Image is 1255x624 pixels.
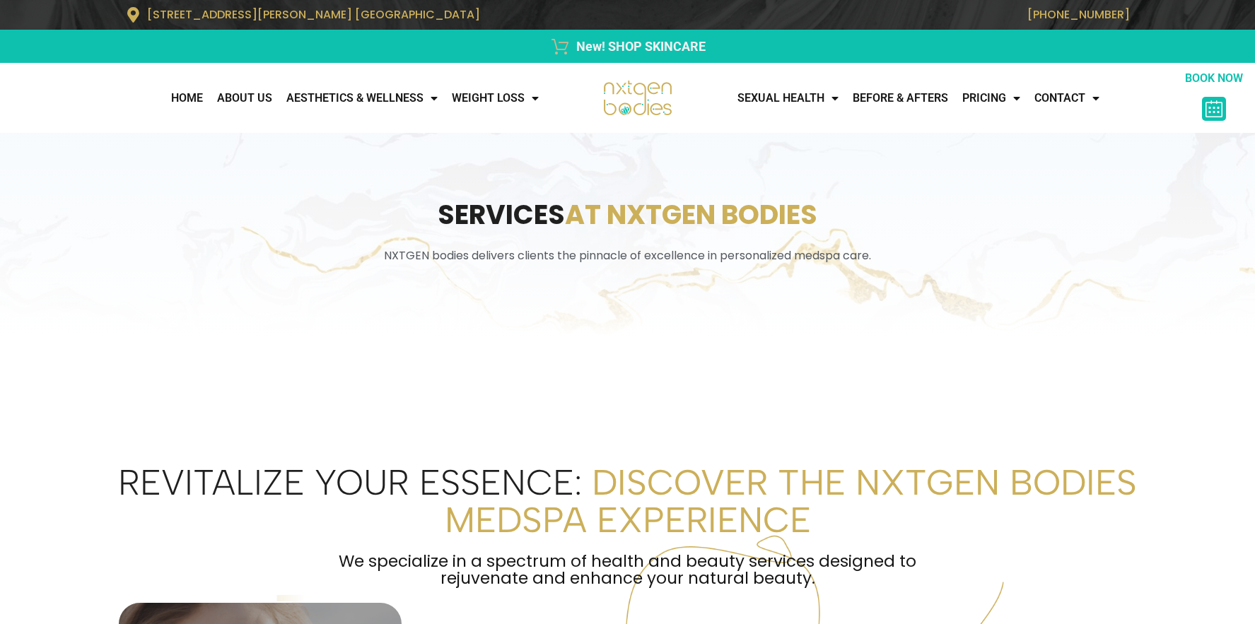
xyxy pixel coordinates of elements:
[1181,70,1248,87] p: BOOK NOW
[119,247,1137,264] p: NXTGEN bodies delivers clients the pinnacle of excellence in personalized medspa care.
[331,553,925,587] p: We specialize in a spectrum of health and beauty services designed to rejuvenate and enhance your...
[279,84,445,112] a: AESTHETICS & WELLNESS
[635,8,1130,21] p: [PHONE_NUMBER]
[565,196,817,233] span: AT NXTGEN BODIES
[445,461,1138,541] b: Discover the NxtGen Bodies Medspa Experience
[1027,84,1107,112] a: CONTACT
[210,84,279,112] a: About Us
[119,196,1137,233] h1: services
[730,84,846,112] a: Sexual Health
[147,6,480,23] span: [STREET_ADDRESS][PERSON_NAME] [GEOGRAPHIC_DATA]
[445,84,546,112] a: WEIGHT LOSS
[164,84,210,112] a: Home
[846,84,955,112] a: Before & Afters
[112,464,1144,538] h2: Revitalize Your Essence:
[7,84,546,112] nav: Menu
[126,37,1130,56] a: New! SHOP SKINCARE
[955,84,1027,112] a: Pricing
[573,37,706,56] span: New! SHOP SKINCARE
[730,84,1181,112] nav: Menu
